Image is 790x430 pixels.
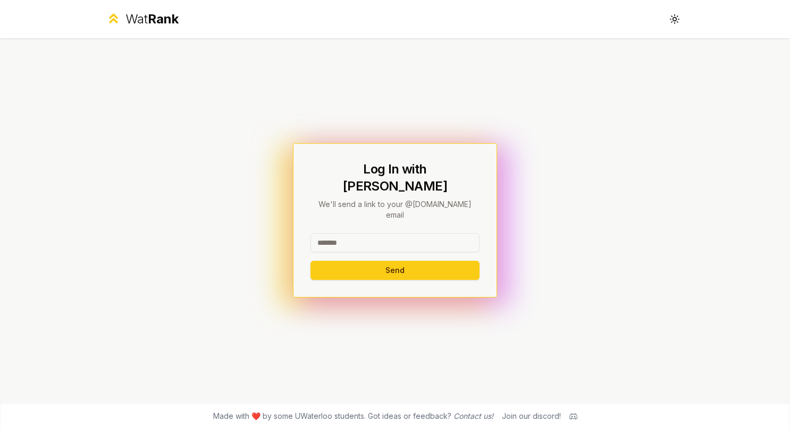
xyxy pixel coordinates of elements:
[213,411,493,421] span: Made with ❤️ by some UWaterloo students. Got ideas or feedback?
[502,411,561,421] div: Join our discord!
[310,261,480,280] button: Send
[148,11,179,27] span: Rank
[310,199,480,220] p: We'll send a link to your @[DOMAIN_NAME] email
[106,11,179,28] a: WatRank
[125,11,179,28] div: Wat
[453,411,493,420] a: Contact us!
[310,161,480,195] h1: Log In with [PERSON_NAME]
